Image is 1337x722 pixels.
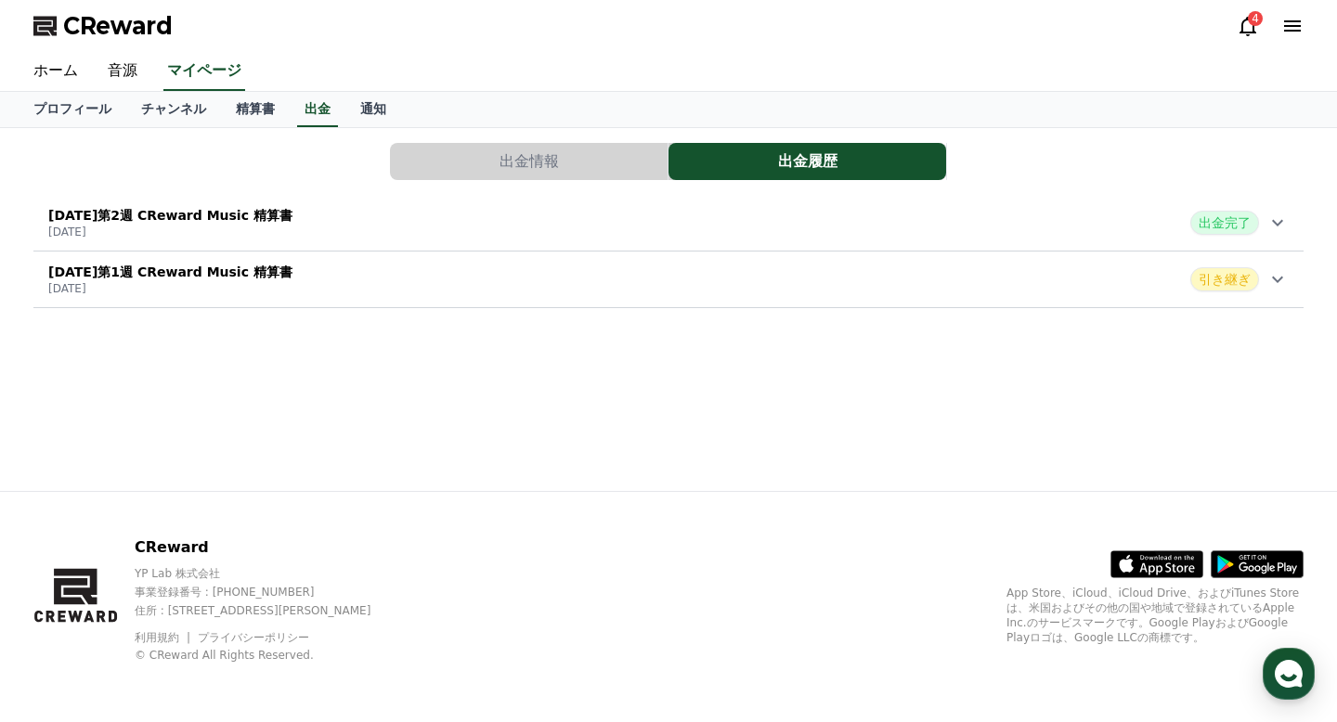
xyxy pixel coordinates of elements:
[48,281,292,296] p: [DATE]
[135,566,403,581] p: YP Lab 株式会社
[33,11,173,41] a: CReward
[33,195,1304,251] button: [DATE]第2週 CReward Music 精算書 [DATE] 出金完了
[19,52,93,91] a: ホーム
[126,92,221,127] a: チャンネル
[240,568,357,614] a: Settings
[48,225,292,239] p: [DATE]
[668,143,947,180] a: 出金履歴
[135,585,403,600] p: 事業登録番号 : [PHONE_NUMBER]
[135,536,403,559] p: CReward
[48,206,292,225] p: [DATE]第2週 CReward Music 精算書
[198,631,309,644] a: プライバシーポリシー
[1190,211,1259,235] span: 出金完了
[1190,267,1259,291] span: 引き継ぎ
[154,597,209,612] span: Messages
[135,603,403,618] p: 住所 : [STREET_ADDRESS][PERSON_NAME]
[6,568,123,614] a: Home
[275,596,320,611] span: Settings
[63,11,173,41] span: CReward
[33,251,1304,308] button: [DATE]第1週 CReward Music 精算書 [DATE] 引き継ぎ
[668,143,946,180] button: 出金履歴
[1006,586,1304,645] p: App Store、iCloud、iCloud Drive、およびiTunes Storeは、米国およびその他の国や地域で登録されているApple Inc.のサービスマークです。Google P...
[297,92,338,127] a: 出金
[1237,15,1259,37] a: 4
[123,568,240,614] a: Messages
[47,596,80,611] span: Home
[93,52,152,91] a: 音源
[390,143,668,180] button: 出金情報
[1248,11,1263,26] div: 4
[19,92,126,127] a: プロフィール
[163,52,245,91] a: マイページ
[390,143,668,180] a: 出金情報
[135,648,403,663] p: © CReward All Rights Reserved.
[221,92,290,127] a: 精算書
[48,263,292,281] p: [DATE]第1週 CReward Music 精算書
[135,631,193,644] a: 利用規約
[345,92,401,127] a: 通知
